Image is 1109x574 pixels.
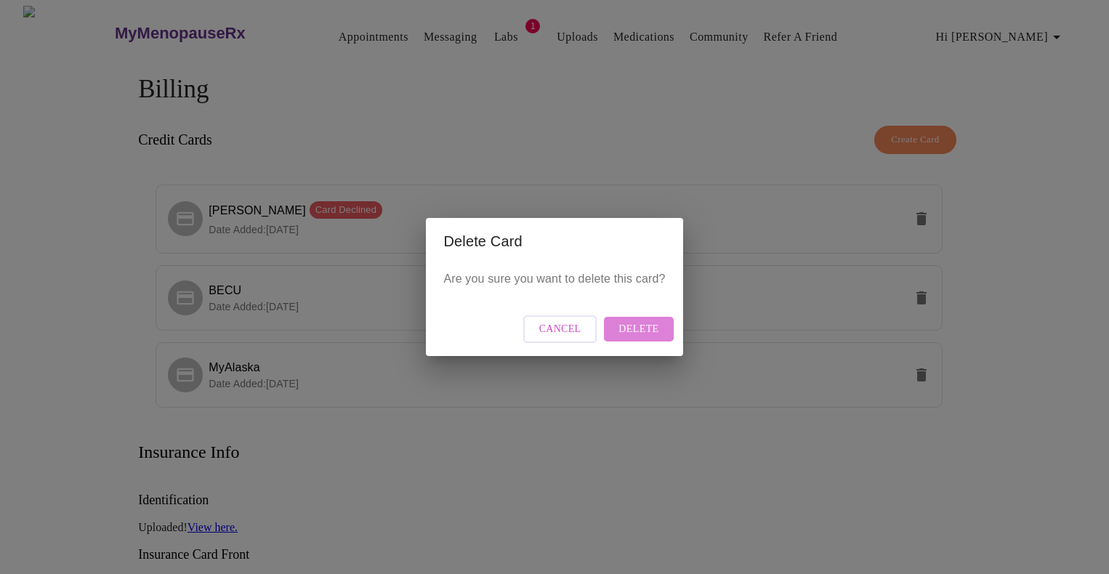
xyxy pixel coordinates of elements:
[604,317,673,342] button: Delete
[618,320,658,339] span: Delete
[443,230,665,253] h2: Delete Card
[443,270,665,288] p: Are you sure you want to delete this card?
[539,320,581,339] span: Cancel
[523,315,597,344] button: Cancel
